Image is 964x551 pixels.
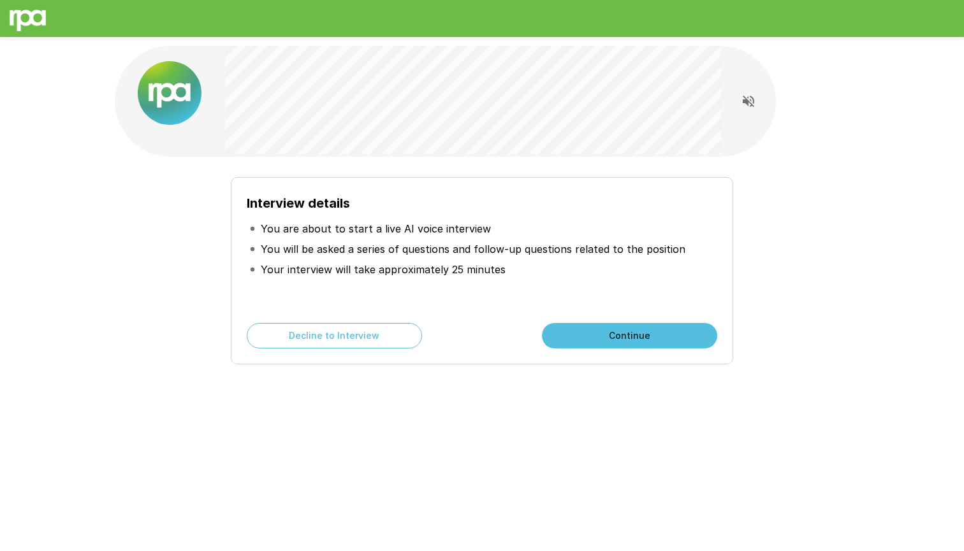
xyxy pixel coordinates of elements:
p: You are about to start a live AI voice interview [261,221,491,236]
p: Your interview will take approximately 25 minutes [261,262,506,277]
b: Interview details [247,196,350,211]
img: new%2520logo%2520(1).png [138,61,201,125]
button: Decline to Interview [247,323,422,348]
p: You will be asked a series of questions and follow-up questions related to the position [261,241,685,257]
button: Continue [542,323,717,348]
button: Read questions aloud [736,89,761,114]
